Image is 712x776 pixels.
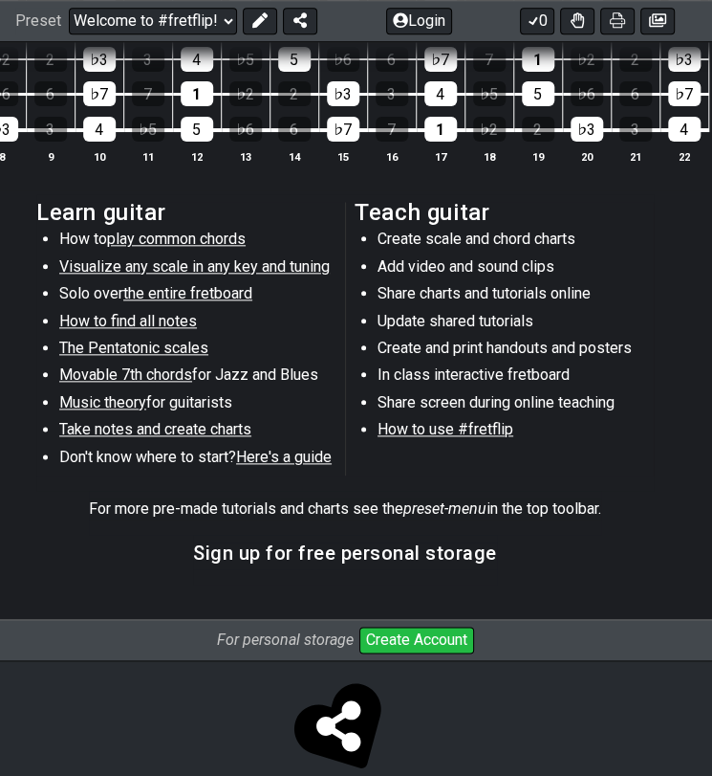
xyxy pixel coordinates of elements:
div: ♭2 [571,47,603,72]
li: Solo over [59,283,332,310]
span: Music theory [59,393,146,411]
div: ♭2 [473,117,506,142]
span: Movable 7th chords [59,366,192,384]
div: 6 [34,81,67,106]
em: preset-menu [403,499,486,518]
span: How to find all notes [59,312,197,330]
span: Take notes and create charts [59,420,251,438]
div: ♭7 [327,117,359,142]
div: ♭2 [229,81,262,106]
button: 0 [520,8,554,34]
div: 1 [522,47,554,72]
div: ♭6 [571,81,603,106]
li: Update shared tutorials [378,311,650,338]
span: How to use #fretflip [378,420,513,438]
span: the entire fretboard [123,284,252,302]
th: 12 [172,146,221,166]
span: Visualize any scale in any key and tuning [59,257,330,276]
div: 4 [668,117,701,142]
span: Preset [15,12,61,31]
h2: Learn guitar [36,202,335,223]
div: 2 [619,47,652,72]
div: 4 [83,117,116,142]
th: 22 [659,146,708,166]
th: 18 [464,146,513,166]
th: 17 [416,146,464,166]
div: 4 [181,47,213,72]
select: Preset [69,8,237,34]
div: 2 [522,117,554,142]
li: Don't know where to start? [59,447,332,474]
div: ♭7 [668,81,701,106]
th: 11 [123,146,172,166]
div: ♭5 [473,81,506,106]
h3: Sign up for free personal storage [193,543,497,564]
th: 14 [270,146,318,166]
div: 6 [619,81,652,106]
button: Create image [640,8,675,34]
th: 9 [26,146,75,166]
button: Print [600,8,635,34]
h2: Teach guitar [355,202,654,223]
p: For more pre-made tutorials and charts see the in the top toolbar. [89,499,601,520]
li: Share charts and tutorials online [378,283,650,310]
th: 13 [221,146,270,166]
div: 7 [473,47,506,72]
div: 5 [278,47,311,72]
li: for Jazz and Blues [59,365,332,391]
div: ♭3 [83,47,116,72]
li: In class interactive fretboard [378,365,650,391]
div: ♭6 [229,117,262,142]
div: 3 [34,117,67,142]
button: Toggle Dexterity for all fretkits [560,8,594,34]
div: 3 [132,47,164,72]
span: play common chords [107,230,246,248]
li: Create scale and chord charts [378,229,650,255]
div: 5 [181,117,213,142]
button: Edit Preset [243,8,277,34]
div: ♭3 [327,81,359,106]
li: Add video and sound clips [378,256,650,283]
div: 6 [376,47,408,72]
button: Create Account [359,627,474,654]
th: 19 [513,146,562,166]
div: ♭6 [327,47,359,72]
li: Share screen during online teaching [378,392,650,419]
div: 3 [376,81,408,106]
div: ♭3 [668,47,701,72]
th: 20 [562,146,611,166]
button: Login [386,8,452,34]
li: for guitarists [59,392,332,419]
th: 16 [367,146,416,166]
div: ♭7 [83,81,116,106]
div: 1 [424,117,457,142]
div: 3 [619,117,652,142]
div: 1 [181,81,213,106]
div: ♭5 [132,117,164,142]
span: Here's a guide [236,448,332,466]
div: ♭5 [229,47,262,72]
div: 2 [34,47,67,72]
li: Create and print handouts and posters [378,338,650,365]
div: 5 [522,81,554,106]
div: ♭3 [571,117,603,142]
th: 21 [611,146,659,166]
i: For personal storage [217,631,354,649]
span: The Pentatonic scales [59,339,208,357]
div: 7 [132,81,164,106]
div: 7 [376,117,408,142]
th: 15 [318,146,367,166]
div: ♭7 [424,47,457,72]
li: How to [59,229,332,255]
button: Share Preset [283,8,317,34]
div: 4 [424,81,457,106]
div: 6 [278,117,311,142]
th: 10 [75,146,123,166]
div: 2 [278,81,311,106]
